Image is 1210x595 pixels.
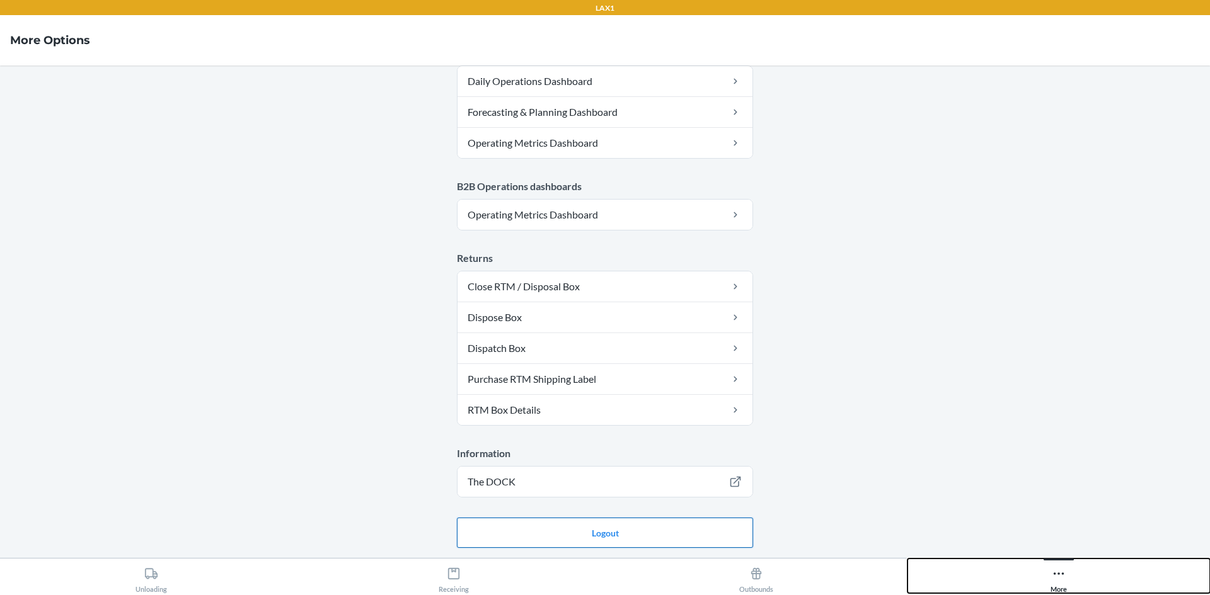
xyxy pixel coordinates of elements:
[458,271,752,302] a: Close RTM / Disposal Box
[10,32,90,48] h4: More Options
[458,302,752,332] a: Dispose Box
[457,518,753,548] button: Logout
[458,66,752,96] a: Daily Operations Dashboard
[458,200,752,230] a: Operating Metrics Dashboard
[605,558,907,593] button: Outbounds
[457,251,753,266] p: Returns
[457,179,753,194] p: B2B Operations dashboards
[135,562,167,593] div: Unloading
[458,364,752,394] a: Purchase RTM Shipping Label
[302,558,605,593] button: Receiving
[458,128,752,158] a: Operating Metrics Dashboard
[907,558,1210,593] button: More
[1051,562,1067,593] div: More
[458,97,752,127] a: Forecasting & Planning Dashboard
[457,446,753,461] p: Information
[596,3,614,14] p: LAX1
[739,562,773,593] div: Outbounds
[458,467,752,497] a: The DOCK
[458,395,752,425] a: RTM Box Details
[458,333,752,363] a: Dispatch Box
[439,562,469,593] div: Receiving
